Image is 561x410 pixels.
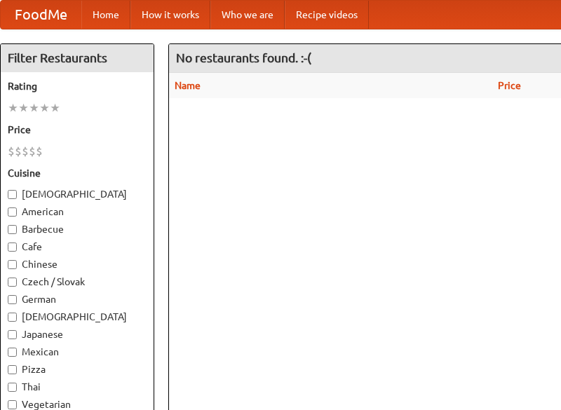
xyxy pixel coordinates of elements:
h4: Filter Restaurants [1,44,154,72]
a: FoodMe [1,1,81,29]
label: [DEMOGRAPHIC_DATA] [8,310,147,324]
a: How it works [130,1,210,29]
label: German [8,292,147,306]
a: Price [498,80,521,91]
input: [DEMOGRAPHIC_DATA] [8,313,17,322]
input: Thai [8,383,17,392]
input: German [8,295,17,304]
a: Recipe videos [285,1,369,29]
li: $ [15,144,22,159]
input: Chinese [8,260,17,269]
li: ★ [50,100,60,116]
li: $ [36,144,43,159]
label: Chinese [8,257,147,271]
input: Czech / Slovak [8,278,17,287]
li: ★ [29,100,39,116]
input: Pizza [8,365,17,374]
label: Thai [8,380,147,394]
input: [DEMOGRAPHIC_DATA] [8,190,17,199]
a: Home [81,1,130,29]
li: $ [29,144,36,159]
label: Mexican [8,345,147,359]
li: $ [22,144,29,159]
ng-pluralize: No restaurants found. :-( [176,51,311,64]
h5: Rating [8,79,147,93]
h5: Cuisine [8,166,147,180]
label: Japanese [8,327,147,341]
li: ★ [18,100,29,116]
h5: Price [8,123,147,137]
input: American [8,207,17,217]
li: $ [8,144,15,159]
li: ★ [39,100,50,116]
input: Cafe [8,242,17,252]
label: [DEMOGRAPHIC_DATA] [8,187,147,201]
input: Vegetarian [8,400,17,409]
label: Cafe [8,240,147,254]
a: Who we are [210,1,285,29]
label: American [8,205,147,219]
label: Barbecue [8,222,147,236]
li: ★ [8,100,18,116]
a: Name [175,80,201,91]
label: Pizza [8,362,147,376]
input: Barbecue [8,225,17,234]
input: Japanese [8,330,17,339]
input: Mexican [8,348,17,357]
label: Czech / Slovak [8,275,147,289]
